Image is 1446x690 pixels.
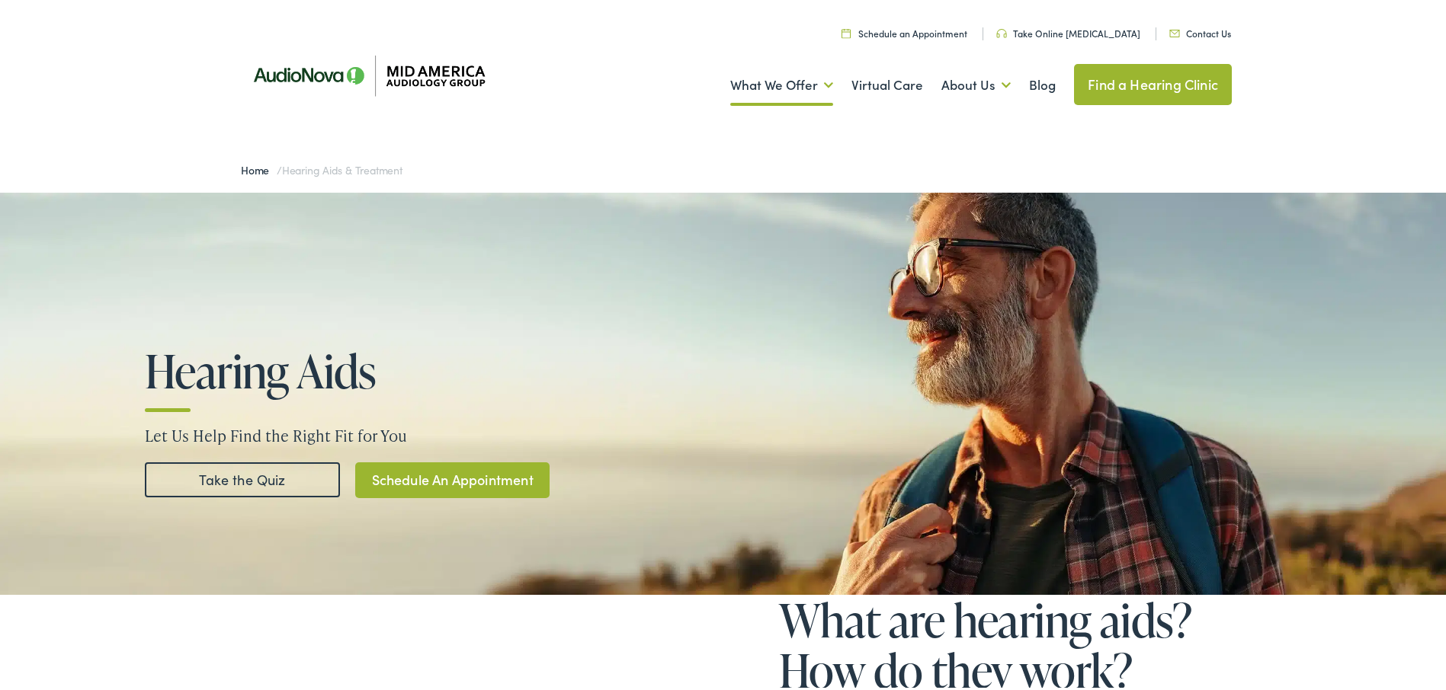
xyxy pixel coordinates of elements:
[996,26,1007,35] img: utility icon
[355,459,550,495] a: Schedule An Appointment
[730,54,833,110] a: What We Offer
[241,159,277,174] a: Home
[996,24,1140,37] a: Take Online [MEDICAL_DATA]
[1169,24,1231,37] a: Contact Us
[1029,54,1056,110] a: Blog
[241,159,402,174] span: /
[842,25,851,35] img: utility icon
[851,54,923,110] a: Virtual Care
[145,459,340,494] a: Take the Quiz
[145,343,608,393] h1: Hearing Aids
[941,54,1011,110] a: About Us
[1074,61,1232,102] a: Find a Hearing Clinic
[842,24,967,37] a: Schedule an Appointment
[1169,27,1180,34] img: utility icon
[145,421,1313,444] p: Let Us Help Find the Right Fit for You
[282,159,402,174] span: Hearing Aids & Treatment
